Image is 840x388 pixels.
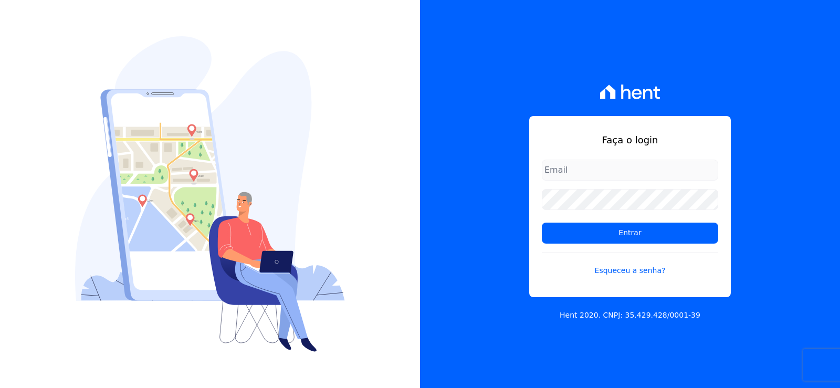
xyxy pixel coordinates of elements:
input: Email [542,160,718,181]
h1: Faça o login [542,133,718,147]
p: Hent 2020. CNPJ: 35.429.428/0001-39 [560,310,700,321]
img: Login [75,36,345,352]
a: Esqueceu a senha? [542,252,718,276]
input: Entrar [542,223,718,244]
